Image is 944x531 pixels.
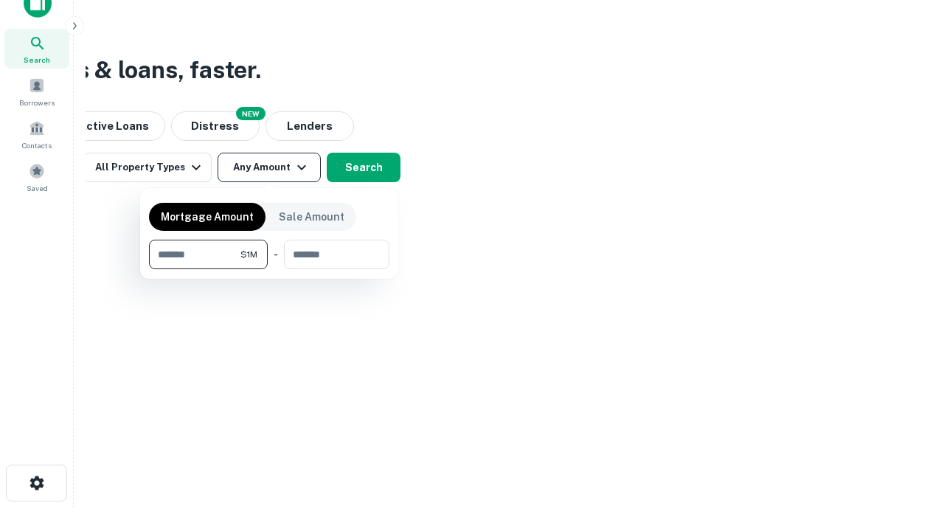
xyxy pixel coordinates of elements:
span: $1M [240,248,257,261]
p: Sale Amount [279,209,344,225]
div: - [274,240,278,269]
iframe: Chat Widget [870,413,944,484]
p: Mortgage Amount [161,209,254,225]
